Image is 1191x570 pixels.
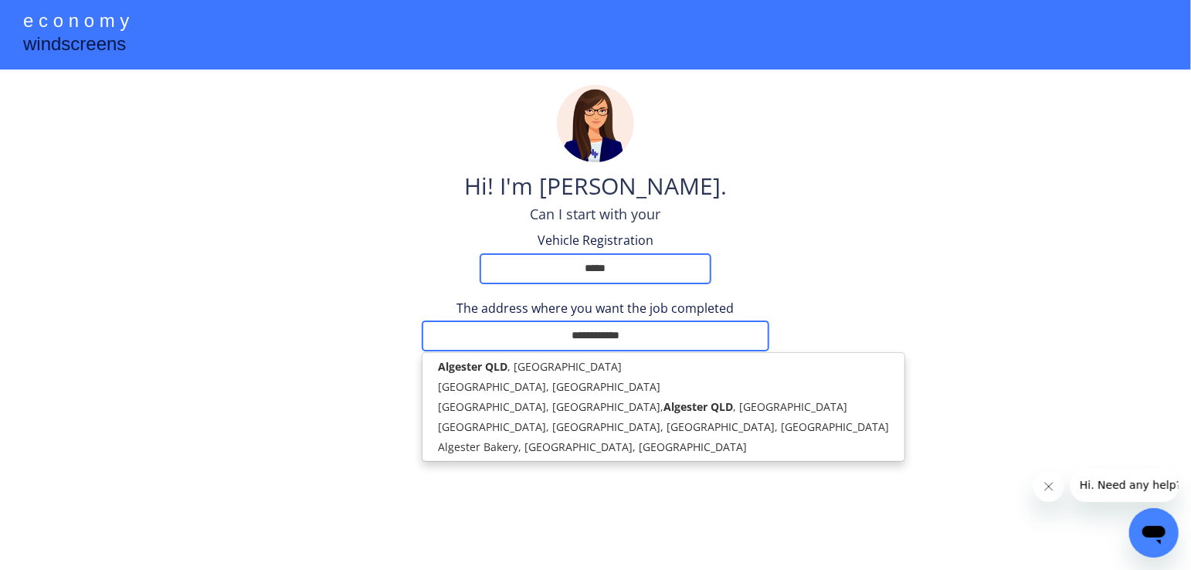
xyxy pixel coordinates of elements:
[531,205,661,224] div: Can I start with your
[23,31,126,61] div: windscreens
[1129,508,1179,558] iframe: Button to launch messaging window
[422,300,769,317] div: The address where you want the job completed
[438,359,507,374] strong: Algester QLD
[422,437,904,457] p: Algester Bakery, [GEOGRAPHIC_DATA], [GEOGRAPHIC_DATA]
[1033,471,1064,502] iframe: Close message
[422,417,904,437] p: [GEOGRAPHIC_DATA], [GEOGRAPHIC_DATA], [GEOGRAPHIC_DATA], [GEOGRAPHIC_DATA]
[9,11,111,23] span: Hi. Need any help?
[422,377,904,397] p: [GEOGRAPHIC_DATA], [GEOGRAPHIC_DATA]
[663,399,733,414] strong: Algester QLD
[422,397,904,417] p: [GEOGRAPHIC_DATA], [GEOGRAPHIC_DATA], , [GEOGRAPHIC_DATA]
[518,232,673,249] div: Vehicle Registration
[1071,468,1179,502] iframe: Message from company
[464,170,727,205] div: Hi! I'm [PERSON_NAME].
[422,357,904,377] p: , [GEOGRAPHIC_DATA]
[557,85,634,162] img: madeline.png
[23,8,129,37] div: e c o n o m y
